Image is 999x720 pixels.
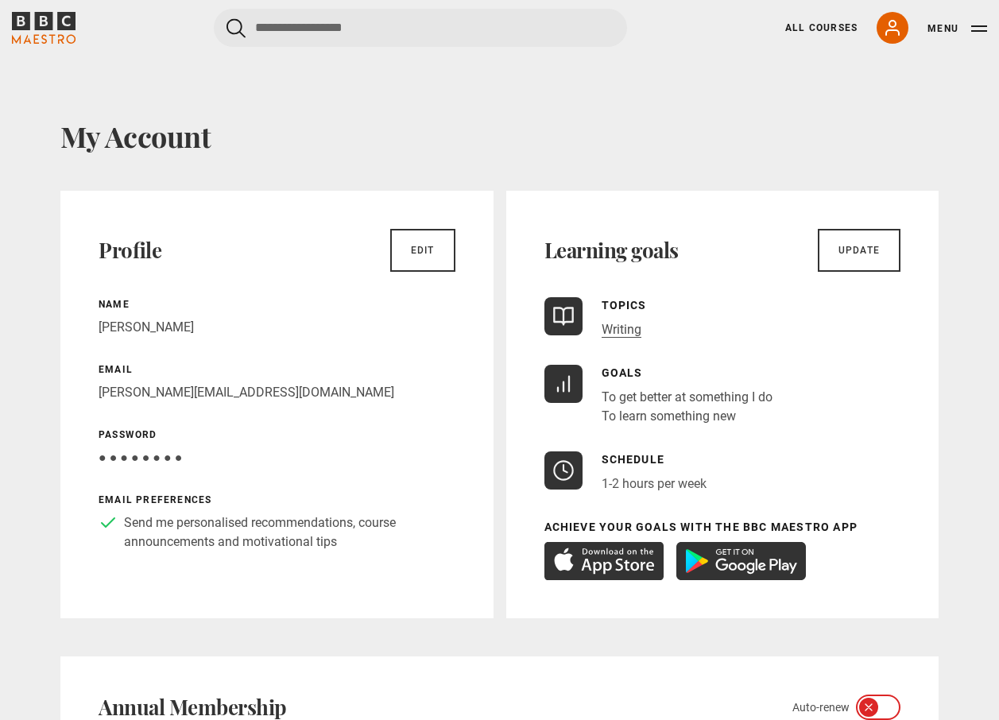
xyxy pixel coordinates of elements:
[99,238,161,263] h2: Profile
[390,229,455,272] a: Edit
[99,383,455,402] p: [PERSON_NAME][EMAIL_ADDRESS][DOMAIN_NAME]
[602,365,772,381] p: Goals
[124,513,455,552] p: Send me personalised recommendations, course announcements and motivational tips
[60,119,939,153] h1: My Account
[544,238,679,263] h2: Learning goals
[99,493,455,507] p: Email preferences
[602,407,772,426] li: To learn something new
[602,322,641,338] a: Writing
[785,21,858,35] a: All Courses
[227,18,246,38] button: Submit the search query
[99,450,182,465] span: ● ● ● ● ● ● ● ●
[12,12,76,44] svg: BBC Maestro
[602,297,647,314] p: Topics
[99,428,455,442] p: Password
[602,451,707,468] p: Schedule
[792,699,850,716] span: Auto-renew
[602,474,707,494] p: 1-2 hours per week
[602,388,772,407] li: To get better at something I do
[99,318,455,337] p: [PERSON_NAME]
[99,362,455,377] p: Email
[927,21,987,37] button: Toggle navigation
[544,519,901,536] p: Achieve your goals with the BBC Maestro App
[818,229,900,272] a: Update
[99,297,455,312] p: Name
[214,9,627,47] input: Search
[99,695,287,720] h2: Annual Membership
